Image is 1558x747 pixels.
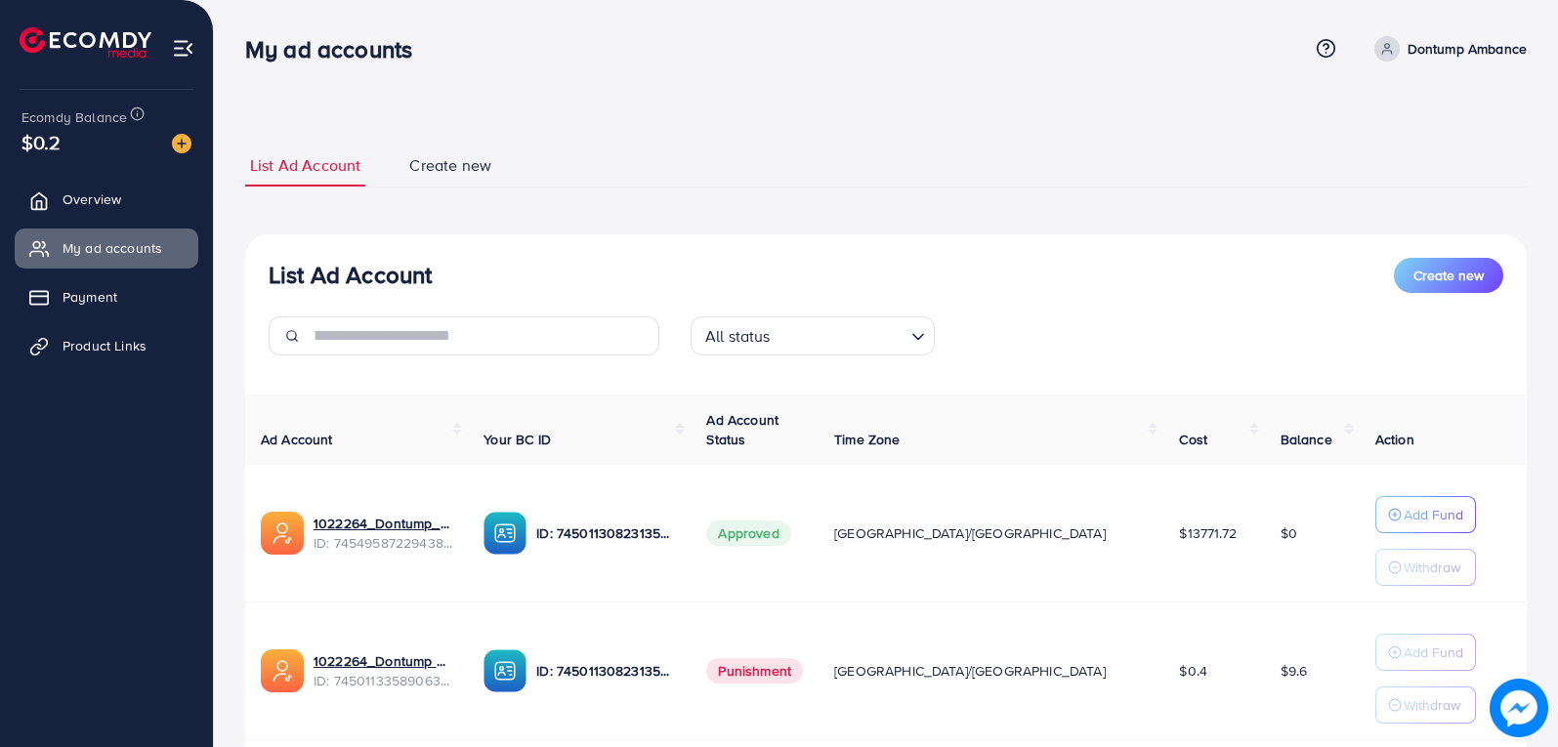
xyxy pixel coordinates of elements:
[314,671,452,690] span: ID: 7450113358906392577
[314,514,452,554] div: <span class='underline'>1022264_Dontump_Ambance_1735742847027</span></br>7454958722943893505
[1179,430,1207,449] span: Cost
[409,154,491,177] span: Create new
[1404,556,1460,579] p: Withdraw
[1404,503,1463,526] p: Add Fund
[1281,523,1297,543] span: $0
[172,134,191,153] img: image
[1281,430,1332,449] span: Balance
[1404,693,1460,717] p: Withdraw
[21,128,62,156] span: $0.2
[1408,37,1527,61] p: Dontump Ambance
[1375,686,1476,724] button: Withdraw
[1490,679,1548,737] img: image
[1394,258,1503,293] button: Create new
[777,318,904,351] input: Search for option
[536,659,675,683] p: ID: 7450113082313572369
[15,180,198,219] a: Overview
[261,430,333,449] span: Ad Account
[63,189,121,209] span: Overview
[261,649,304,692] img: ic-ads-acc.e4c84228.svg
[314,651,452,671] a: 1022264_Dontump Ambance_1734614691309
[706,520,790,546] span: Approved
[706,410,779,449] span: Ad Account Status
[1375,496,1476,533] button: Add Fund
[1367,36,1527,62] a: Dontump Ambance
[691,316,935,355] div: Search for option
[1404,641,1463,664] p: Add Fund
[834,661,1106,681] span: [GEOGRAPHIC_DATA]/[GEOGRAPHIC_DATA]
[834,430,900,449] span: Time Zone
[1375,430,1414,449] span: Action
[314,651,452,691] div: <span class='underline'>1022264_Dontump Ambance_1734614691309</span></br>7450113358906392577
[63,336,147,355] span: Product Links
[21,107,127,127] span: Ecomdy Balance
[20,27,151,58] img: logo
[15,326,198,365] a: Product Links
[484,649,526,692] img: ic-ba-acc.ded83a64.svg
[63,287,117,307] span: Payment
[701,322,775,351] span: All status
[1281,661,1308,681] span: $9.6
[63,238,162,258] span: My ad accounts
[314,533,452,553] span: ID: 7454958722943893505
[1375,634,1476,671] button: Add Fund
[1179,661,1207,681] span: $0.4
[834,523,1106,543] span: [GEOGRAPHIC_DATA]/[GEOGRAPHIC_DATA]
[15,228,198,268] a: My ad accounts
[484,512,526,555] img: ic-ba-acc.ded83a64.svg
[261,512,304,555] img: ic-ads-acc.e4c84228.svg
[172,37,194,60] img: menu
[250,154,360,177] span: List Ad Account
[1179,523,1236,543] span: $13771.72
[314,514,452,533] a: 1022264_Dontump_Ambance_1735742847027
[15,277,198,316] a: Payment
[536,521,675,545] p: ID: 7450113082313572369
[484,430,551,449] span: Your BC ID
[1413,266,1484,285] span: Create new
[245,35,428,63] h3: My ad accounts
[269,261,432,289] h3: List Ad Account
[1375,549,1476,586] button: Withdraw
[706,658,803,684] span: Punishment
